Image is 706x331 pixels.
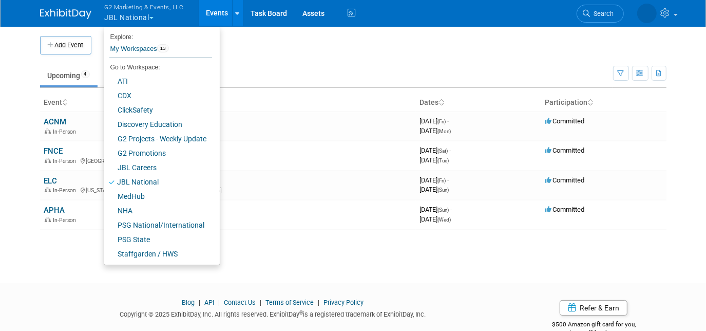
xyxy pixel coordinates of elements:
a: Discovery Education [104,117,212,132]
span: | [216,299,222,306]
a: Sort by Event Name [63,98,68,106]
span: [DATE] [420,206,452,213]
span: - [451,206,452,213]
a: NHA [104,204,212,218]
th: Event [40,94,416,112]
a: APHA [44,206,65,215]
div: Copyright © 2025 ExhibitDay, Inc. All rights reserved. ExhibitDay is a registered trademark of Ex... [40,307,506,319]
a: Sort by Participation Type [588,98,593,106]
a: FNCE [44,146,63,156]
a: Sort by Start Date [439,98,444,106]
span: (Mon) [438,128,451,134]
span: - [448,117,449,125]
a: Refer & Earn [560,300,627,316]
a: My Workspaces13 [109,40,212,58]
li: Go to Workspace: [104,61,212,74]
a: Privacy Policy [323,299,364,306]
a: Search [577,5,624,23]
span: - [448,176,449,184]
span: | [196,299,203,306]
div: [GEOGRAPHIC_DATA], [GEOGRAPHIC_DATA] [44,156,412,164]
a: ClickSafety [104,103,212,117]
img: ExhibitDay [40,9,91,19]
sup: ® [299,310,303,316]
span: 13 [157,44,169,52]
span: | [315,299,322,306]
th: Dates [416,94,541,112]
span: (Sun) [438,187,449,193]
span: (Wed) [438,217,451,223]
a: Contact Us [224,299,256,306]
span: Committed [545,176,585,184]
span: Search [590,10,614,17]
span: [DATE] [420,215,451,223]
a: G2 Projects - Weekly Update [104,132,212,146]
img: In-Person Event [45,158,51,163]
span: [DATE] [420,186,449,193]
a: ATI [104,74,212,88]
span: In-Person [53,128,80,135]
span: [DATE] [420,156,449,164]
a: CDX [104,88,212,103]
span: Committed [545,206,585,213]
a: Terms of Service [265,299,314,306]
a: JBL National [104,175,212,189]
a: MedHub [104,189,212,204]
span: In-Person [53,158,80,164]
span: G2 Marketing & Events, LLC [105,2,184,12]
span: | [257,299,264,306]
span: (Sat) [438,148,448,154]
a: API [204,299,214,306]
li: Explore: [104,31,212,40]
span: (Tue) [438,158,449,163]
span: (Sun) [438,207,449,213]
a: PSG National/International [104,218,212,232]
a: Past146 [100,66,144,85]
span: In-Person [53,217,80,224]
span: Committed [545,146,585,154]
th: Participation [541,94,666,112]
a: PSG State [104,232,212,247]
a: Staffgarden / HWS [104,247,212,261]
span: 4 [81,70,90,78]
span: In-Person [53,187,80,194]
div: [US_STATE][GEOGRAPHIC_DATA], [GEOGRAPHIC_DATA] [44,186,412,194]
a: ACNM [44,117,67,126]
span: [DATE] [420,146,451,154]
img: In-Person Event [45,128,51,134]
span: Committed [545,117,585,125]
button: Add Event [40,36,91,54]
span: [DATE] [420,117,449,125]
a: JBL Careers [104,160,212,175]
img: In-Person Event [45,187,51,192]
a: G2 Promotions [104,146,212,160]
span: (Fri) [438,119,446,124]
span: [DATE] [420,127,451,135]
img: Laine Butler [637,4,657,23]
a: Blog [182,299,195,306]
span: - [450,146,451,154]
img: In-Person Event [45,217,51,222]
a: Upcoming4 [40,66,98,85]
span: [DATE] [420,176,449,184]
a: ELC [44,176,58,186]
span: (Fri) [438,178,446,183]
